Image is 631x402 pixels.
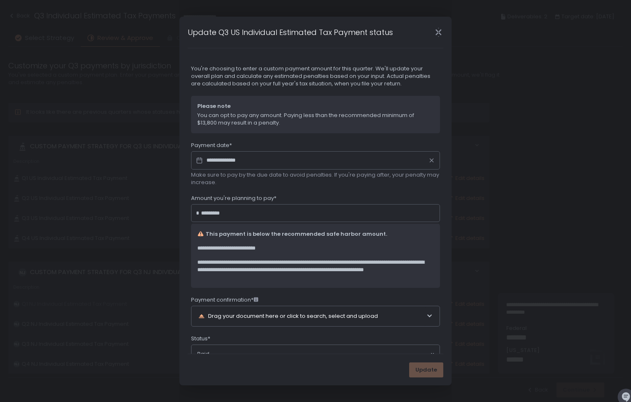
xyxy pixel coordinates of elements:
[197,112,434,127] span: You can opt to pay any amount. Paying less than the recommended minimum of $13,800 may result in ...
[197,102,434,110] span: Please note
[191,335,210,342] span: Status*
[197,350,209,358] span: Paid
[191,151,440,170] input: Datepicker input
[425,27,452,37] div: Close
[191,142,232,149] span: Payment date*
[188,27,393,38] h1: Update Q3 US Individual Estimated Tax Payment status
[206,230,387,238] span: This payment is below the recommended safe harbor amount.
[209,350,430,358] input: Search for option
[191,345,440,363] div: Search for option
[191,296,258,304] span: Payment confirmation*
[191,171,440,186] span: Make sure to pay by the due date to avoid penalties. If you're paying after, your penalty may inc...
[191,65,440,87] span: You're choosing to enter a custom payment amount for this quarter. We'll update your overall plan...
[191,195,276,202] span: Amount you're planning to pay*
